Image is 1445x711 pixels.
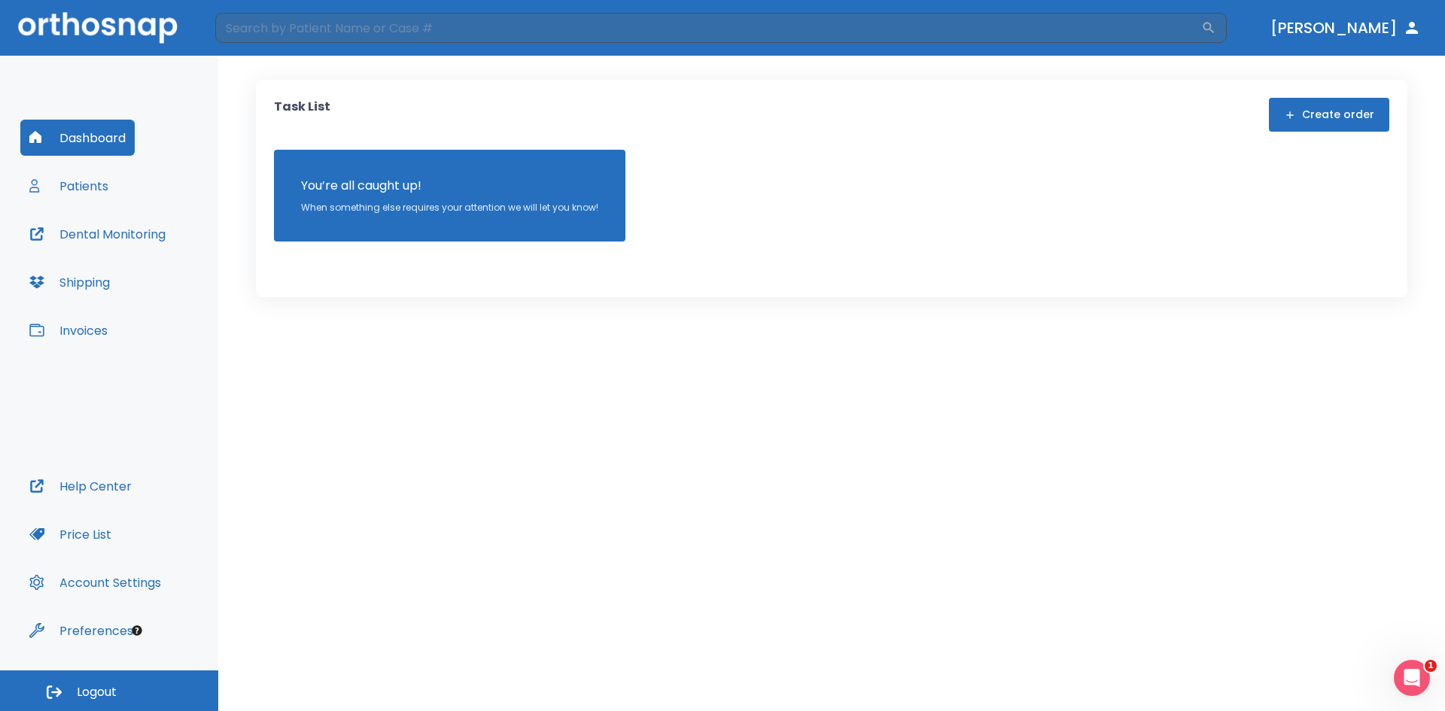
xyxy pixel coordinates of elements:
span: 1 [1425,660,1437,672]
button: Invoices [20,312,117,348]
button: Dental Monitoring [20,216,175,252]
p: You’re all caught up! [301,177,598,195]
button: Shipping [20,264,119,300]
iframe: Intercom live chat [1394,660,1430,696]
div: Tooltip anchor [130,624,144,637]
button: Account Settings [20,564,170,600]
button: Price List [20,516,120,552]
img: Orthosnap [18,12,178,43]
button: Patients [20,168,117,204]
button: Preferences [20,612,142,649]
button: [PERSON_NAME] [1264,14,1427,41]
button: Help Center [20,468,141,504]
button: Create order [1269,98,1389,132]
input: Search by Patient Name or Case # [215,13,1201,43]
button: Dashboard [20,120,135,156]
span: Logout [77,684,117,700]
p: Task List [274,98,330,132]
p: When something else requires your attention we will let you know! [301,201,598,214]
